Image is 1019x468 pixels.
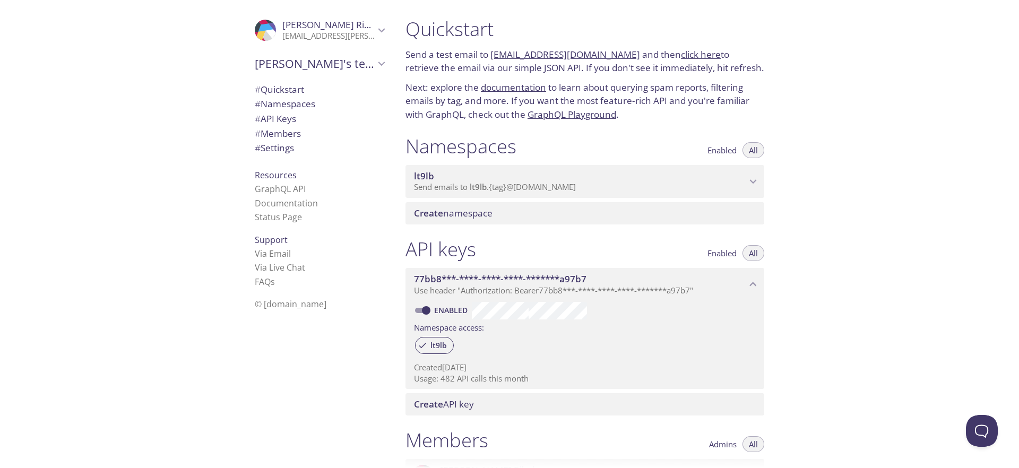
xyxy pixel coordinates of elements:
a: Via Email [255,248,291,259]
span: Resources [255,169,297,181]
span: lt9lb [470,181,487,192]
h1: API keys [405,237,476,261]
div: Isaac Ribeiro [246,13,393,48]
a: GraphQL API [255,183,306,195]
a: [EMAIL_ADDRESS][DOMAIN_NAME] [490,48,640,60]
span: # [255,98,261,110]
span: Namespaces [255,98,315,110]
span: # [255,112,261,125]
span: Quickstart [255,83,304,96]
a: documentation [481,81,546,93]
h1: Namespaces [405,134,516,158]
span: # [255,127,261,140]
h1: Quickstart [405,17,764,41]
span: API Keys [255,112,296,125]
span: API key [414,398,474,410]
button: All [742,142,764,158]
span: Settings [255,142,294,154]
p: Send a test email to and then to retrieve the email via our simple JSON API. If you don't see it ... [405,48,764,75]
a: click here [681,48,721,60]
div: lt9lb [415,337,454,354]
div: Isaac's team [246,50,393,77]
span: [PERSON_NAME]'s team [255,56,375,71]
div: Team Settings [246,141,393,155]
a: Via Live Chat [255,262,305,273]
p: Usage: 482 API calls this month [414,373,756,384]
span: [PERSON_NAME] Ribeiro [282,19,386,31]
button: Admins [703,436,743,452]
div: Create API Key [405,393,764,415]
span: # [255,142,261,154]
span: lt9lb [424,341,453,350]
a: FAQ [255,276,275,288]
a: Enabled [433,305,472,315]
span: © [DOMAIN_NAME] [255,298,326,310]
button: Enabled [701,245,743,261]
a: Documentation [255,197,318,209]
iframe: Help Scout Beacon - Open [966,415,998,447]
span: s [271,276,275,288]
p: Created [DATE] [414,362,756,373]
h1: Members [405,428,488,452]
div: Create namespace [405,202,764,224]
p: Next: explore the to learn about querying spam reports, filtering emails by tag, and more. If you... [405,81,764,122]
span: Support [255,234,288,246]
div: lt9lb namespace [405,165,764,198]
span: lt9lb [414,170,434,182]
span: Create [414,207,443,219]
a: Status Page [255,211,302,223]
button: All [742,245,764,261]
span: Create [414,398,443,410]
span: Members [255,127,301,140]
div: Members [246,126,393,141]
span: Send emails to . {tag} @[DOMAIN_NAME] [414,181,576,192]
a: GraphQL Playground [528,108,616,120]
label: Namespace access: [414,319,484,335]
p: [EMAIL_ADDRESS][PERSON_NAME][DOMAIN_NAME] [282,31,375,41]
button: All [742,436,764,452]
div: Quickstart [246,82,393,97]
button: Enabled [701,142,743,158]
div: API Keys [246,111,393,126]
span: namespace [414,207,493,219]
span: # [255,83,261,96]
div: Namespaces [246,97,393,111]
